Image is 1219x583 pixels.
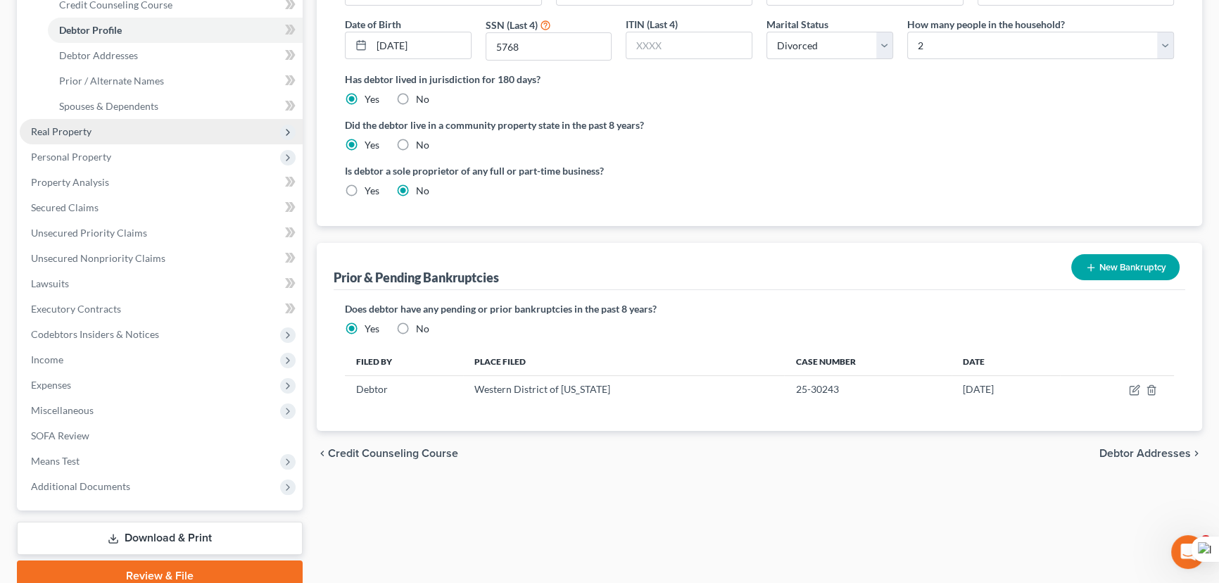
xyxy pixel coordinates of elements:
iframe: Intercom live chat [1171,535,1205,569]
a: SOFA Review [20,423,303,449]
th: Date [952,347,1060,375]
span: 3 [1200,535,1211,546]
a: Executory Contracts [20,296,303,322]
a: Debtor Profile [48,18,303,43]
span: Debtor Profile [59,24,122,36]
a: Download & Print [17,522,303,555]
span: Debtor Addresses [59,49,138,61]
td: Western District of [US_STATE] [463,376,784,403]
label: Did the debtor live in a community property state in the past 8 years? [345,118,1174,132]
i: chevron_left [317,448,328,459]
span: Debtor Addresses [1099,448,1191,459]
span: Prior / Alternate Names [59,75,164,87]
button: New Bankruptcy [1071,254,1180,280]
a: Lawsuits [20,271,303,296]
span: SOFA Review [31,430,89,441]
label: ITIN (Last 4) [626,17,678,32]
a: Property Analysis [20,170,303,195]
span: Real Property [31,125,91,137]
label: SSN (Last 4) [486,18,538,32]
label: Yes [365,138,379,152]
label: No [416,322,429,336]
label: How many people in the household? [907,17,1065,32]
td: Debtor [345,376,463,403]
span: Property Analysis [31,176,109,188]
label: Yes [365,322,379,336]
label: Is debtor a sole proprietor of any full or part-time business? [345,163,752,178]
label: No [416,184,429,198]
label: Yes [365,184,379,198]
button: Debtor Addresses chevron_right [1099,448,1202,459]
span: Codebtors Insiders & Notices [31,328,159,340]
input: XXXX [486,33,612,60]
input: XXXX [626,32,752,59]
label: Marital Status [766,17,828,32]
label: Does debtor have any pending or prior bankruptcies in the past 8 years? [345,301,1174,316]
td: 25-30243 [784,376,951,403]
th: Filed By [345,347,463,375]
label: Date of Birth [345,17,401,32]
label: No [416,138,429,152]
span: Credit Counseling Course [328,448,458,459]
span: Lawsuits [31,277,69,289]
span: Spouses & Dependents [59,100,158,112]
th: Place Filed [463,347,784,375]
span: Unsecured Nonpriority Claims [31,252,165,264]
span: Executory Contracts [31,303,121,315]
a: Debtor Addresses [48,43,303,68]
label: Yes [365,92,379,106]
th: Case Number [784,347,951,375]
button: chevron_left Credit Counseling Course [317,448,458,459]
span: Unsecured Priority Claims [31,227,147,239]
span: Additional Documents [31,480,130,492]
a: Spouses & Dependents [48,94,303,119]
span: Means Test [31,455,80,467]
a: Secured Claims [20,195,303,220]
input: MM/DD/YYYY [372,32,471,59]
span: Secured Claims [31,201,99,213]
span: Income [31,353,63,365]
i: chevron_right [1191,448,1202,459]
a: Unsecured Nonpriority Claims [20,246,303,271]
a: Unsecured Priority Claims [20,220,303,246]
label: No [416,92,429,106]
div: Prior & Pending Bankruptcies [334,269,499,286]
span: Personal Property [31,151,111,163]
td: [DATE] [952,376,1060,403]
a: Prior / Alternate Names [48,68,303,94]
label: Has debtor lived in jurisdiction for 180 days? [345,72,1174,87]
span: Expenses [31,379,71,391]
span: Miscellaneous [31,404,94,416]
